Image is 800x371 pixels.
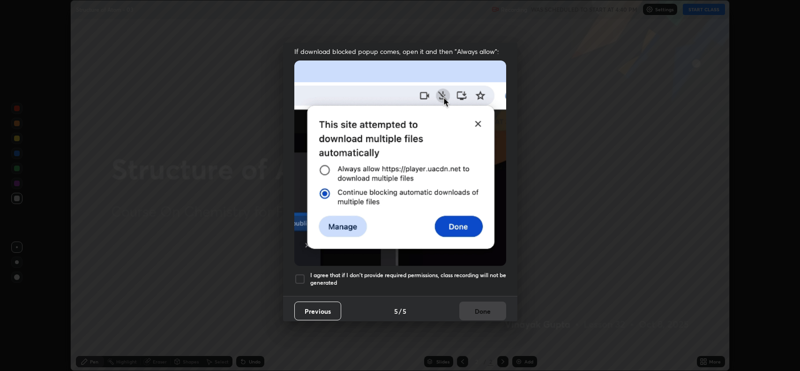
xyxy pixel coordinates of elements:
[294,302,341,320] button: Previous
[399,306,402,316] h4: /
[310,272,506,286] h5: I agree that if I don't provide required permissions, class recording will not be generated
[394,306,398,316] h4: 5
[294,61,506,265] img: downloads-permission-blocked.gif
[403,306,406,316] h4: 5
[294,47,506,56] span: If download blocked popup comes, open it and then "Always allow":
